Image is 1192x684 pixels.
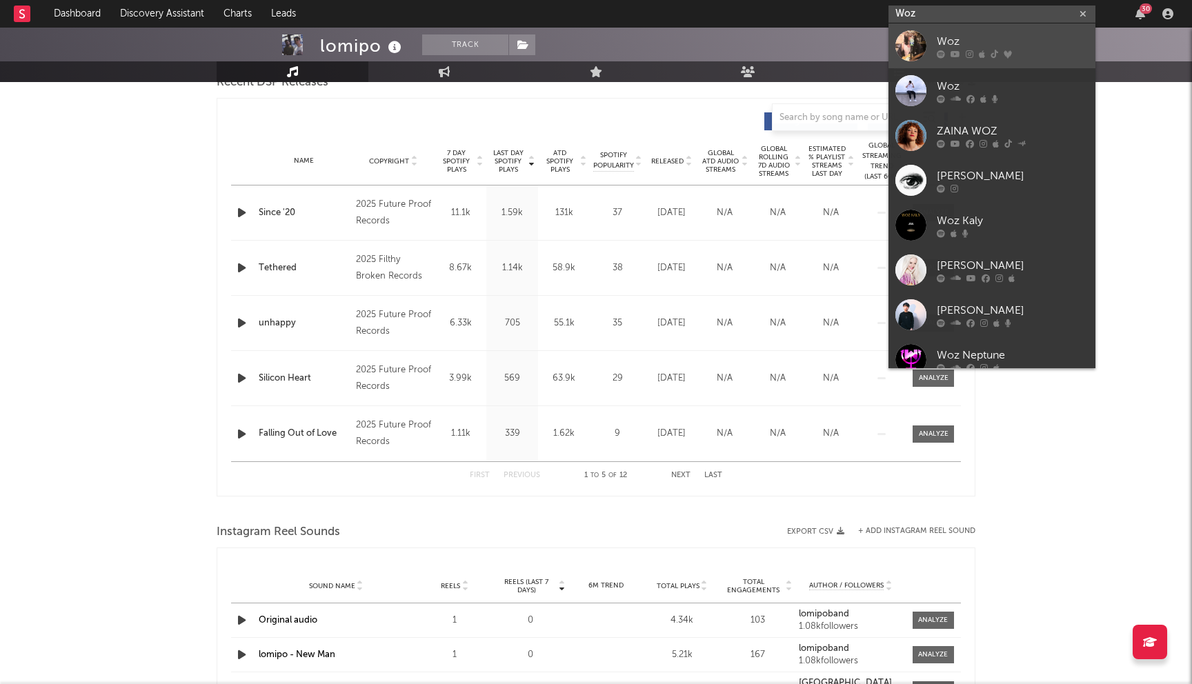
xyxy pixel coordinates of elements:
a: Since '20 [259,206,349,220]
button: Next [671,472,691,479]
a: Woz [888,68,1095,113]
button: First [470,472,490,479]
a: Woz [888,23,1095,68]
div: 1 [420,614,489,627]
span: Spotify Popularity [593,150,634,171]
span: 7 Day Spotify Plays [438,149,475,174]
span: Global Rolling 7D Audio Streams [755,145,793,178]
div: N/A [755,261,801,275]
div: N/A [808,206,854,220]
div: 569 [490,372,535,385]
div: N/A [702,206,748,220]
a: lomipoband [799,644,902,654]
div: 0 [496,648,565,662]
span: Reels [441,582,460,590]
a: Original audio [259,616,317,625]
div: N/A [702,261,748,275]
span: Recent DSP Releases [217,74,328,91]
div: 3.99k [438,372,483,385]
a: lomipoband [799,610,902,619]
button: 30 [1135,8,1145,19]
div: 55.1k [542,316,586,330]
div: 11.1k [438,206,483,220]
a: Woz Kaly [888,203,1095,248]
a: [PERSON_NAME] [888,292,1095,337]
button: Previous [504,472,540,479]
span: to [590,472,599,479]
button: Export CSV [787,527,844,536]
div: Woz [937,33,1089,50]
div: ZAINA WOZ [937,123,1089,139]
div: 2025 Future Proof Records [356,197,431,230]
a: [PERSON_NAME] [888,158,1095,203]
div: 1.11k [438,427,483,441]
div: [PERSON_NAME] [937,257,1089,274]
div: 63.9k [542,372,586,385]
span: of [608,472,617,479]
span: Copyright [369,157,409,165]
div: N/A [702,372,748,385]
a: Falling Out of Love [259,427,349,441]
input: Search by song name or URL [773,112,918,123]
div: lomipo [320,34,405,57]
div: [DATE] [648,206,695,220]
div: N/A [702,427,748,441]
div: [DATE] [648,427,695,441]
div: 705 [490,316,535,330]
div: 1 5 12 [568,467,644,484]
span: Total Engagements [724,578,784,594]
div: 2025 Filthy Broken Records [356,252,431,285]
div: N/A [755,372,801,385]
a: Woz Neptune [888,337,1095,382]
span: Last Day Spotify Plays [490,149,526,174]
span: Released [651,157,684,165]
a: Silicon Heart [259,372,349,385]
div: 339 [490,427,535,441]
div: 1 [420,648,489,662]
div: [DATE] [648,372,695,385]
div: N/A [808,316,854,330]
button: Last [704,472,722,479]
a: [PERSON_NAME] [888,248,1095,292]
div: [DATE] [648,261,695,275]
div: N/A [808,427,854,441]
div: N/A [755,206,801,220]
div: N/A [702,316,748,330]
input: Search for artists [888,6,1095,23]
div: 2025 Future Proof Records [356,417,431,450]
div: Name [259,156,349,166]
div: 1.14k [490,261,535,275]
div: 5.21k [648,648,717,662]
span: Estimated % Playlist Streams Last Day [808,145,846,178]
span: ATD Spotify Plays [542,149,578,174]
div: 167 [724,648,793,662]
div: 103 [724,614,793,627]
strong: lomipoband [799,610,849,618]
div: Woz Neptune [937,347,1089,363]
a: lomipo - New Man [259,650,335,659]
div: 0 [496,614,565,627]
span: Instagram Reel Sounds [217,524,340,541]
button: Track [422,34,508,55]
div: 2025 Future Proof Records [356,307,431,340]
a: Tethered [259,261,349,275]
div: [PERSON_NAME] [937,302,1089,319]
div: Woz [937,78,1089,94]
div: 8.67k [438,261,483,275]
span: Author / Followers [809,581,884,590]
span: Reels (last 7 days) [496,578,557,594]
div: N/A [755,316,801,330]
div: N/A [755,427,801,441]
div: 1.08k followers [799,622,902,632]
div: 35 [593,316,642,330]
div: 4.34k [648,614,717,627]
div: [PERSON_NAME] [937,168,1089,184]
button: + Add Instagram Reel Sound [858,527,975,535]
div: [DATE] [648,316,695,330]
div: 1.62k [542,427,586,441]
a: ZAINA WOZ [888,113,1095,158]
div: 30 [1140,3,1152,14]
